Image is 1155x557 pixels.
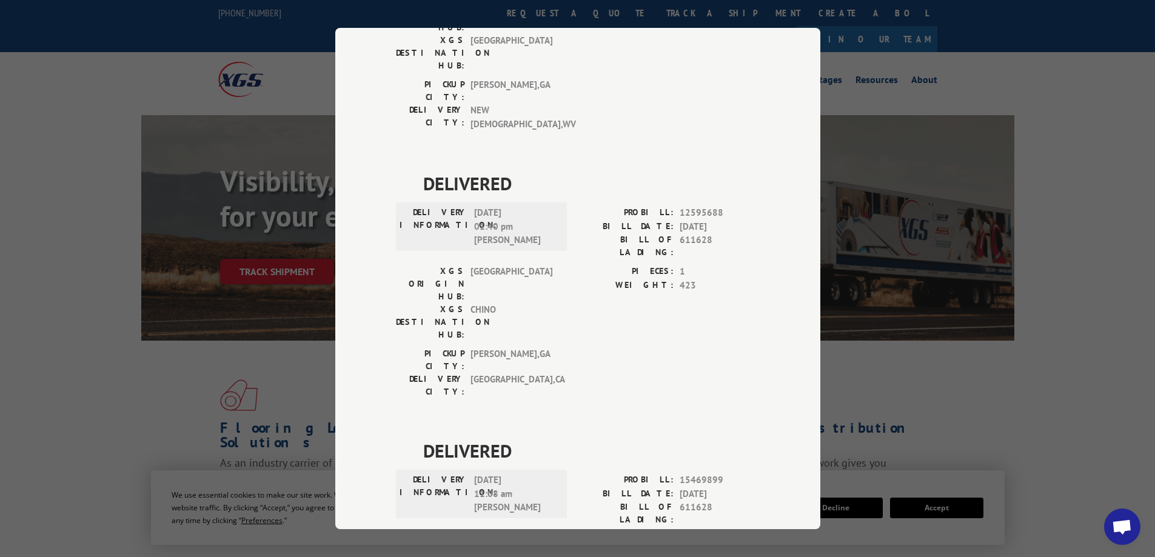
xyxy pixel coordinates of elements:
label: PROBILL: [578,473,674,487]
span: DELIVERED [423,170,760,197]
label: WEIGHT: [578,279,674,293]
label: DELIVERY INFORMATION: [400,473,468,515]
span: [DATE] [680,487,760,501]
label: DELIVERY CITY: [396,373,464,398]
label: XGS DESTINATION HUB: [396,34,464,72]
label: DELIVERY INFORMATION: [400,206,468,247]
span: 611628 [680,501,760,526]
span: 1 [680,265,760,279]
label: BILL DATE: [578,487,674,501]
span: 423 [680,279,760,293]
span: [PERSON_NAME] , GA [470,78,552,104]
label: PIECES: [578,265,674,279]
label: BILL OF LADING: [578,501,674,526]
span: [DATE] [680,220,760,234]
label: XGS DESTINATION HUB: [396,303,464,341]
span: 12595688 [680,206,760,220]
span: [PERSON_NAME] , GA [470,347,552,373]
span: 611628 [680,233,760,259]
span: [GEOGRAPHIC_DATA] [470,34,552,72]
span: CHINO [470,303,552,341]
label: PICKUP CITY: [396,78,464,104]
span: NEW [DEMOGRAPHIC_DATA] , WV [470,104,552,131]
span: [DATE] 01:40 pm [PERSON_NAME] [474,206,556,247]
span: DELIVERED [423,437,760,464]
span: [GEOGRAPHIC_DATA] [470,265,552,303]
label: XGS ORIGIN HUB: [396,265,464,303]
label: DELIVERY CITY: [396,104,464,131]
label: BILL DATE: [578,220,674,234]
span: [DATE] 11:08 am [PERSON_NAME] [474,473,556,515]
label: PICKUP CITY: [396,347,464,373]
label: BILL OF LADING: [578,233,674,259]
span: [GEOGRAPHIC_DATA] , CA [470,373,552,398]
div: Open chat [1104,509,1140,545]
span: 15469899 [680,473,760,487]
label: PROBILL: [578,206,674,220]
